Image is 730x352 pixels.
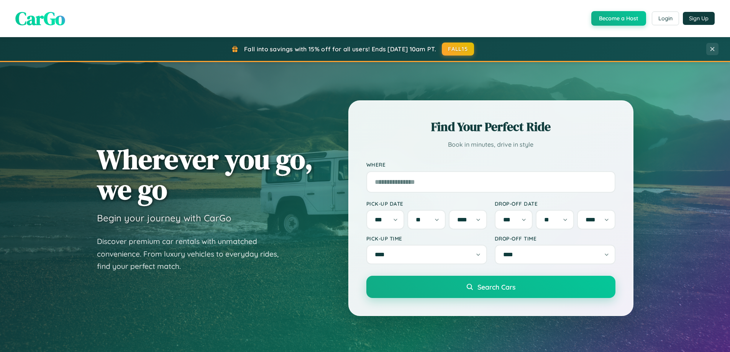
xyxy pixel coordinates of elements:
span: CarGo [15,6,65,31]
label: Drop-off Time [495,235,615,242]
p: Book in minutes, drive in style [366,139,615,150]
label: Where [366,162,615,168]
button: Sign Up [683,12,715,25]
label: Pick-up Time [366,235,487,242]
label: Drop-off Date [495,200,615,207]
h2: Find Your Perfect Ride [366,118,615,135]
button: Login [652,11,679,25]
button: FALL15 [442,43,474,56]
label: Pick-up Date [366,200,487,207]
h3: Begin your journey with CarGo [97,212,231,224]
h1: Wherever you go, we go [97,144,313,205]
span: Fall into savings with 15% off for all users! Ends [DATE] 10am PT. [244,45,436,53]
button: Search Cars [366,276,615,298]
button: Become a Host [591,11,646,26]
p: Discover premium car rentals with unmatched convenience. From luxury vehicles to everyday rides, ... [97,235,289,273]
span: Search Cars [477,283,515,291]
